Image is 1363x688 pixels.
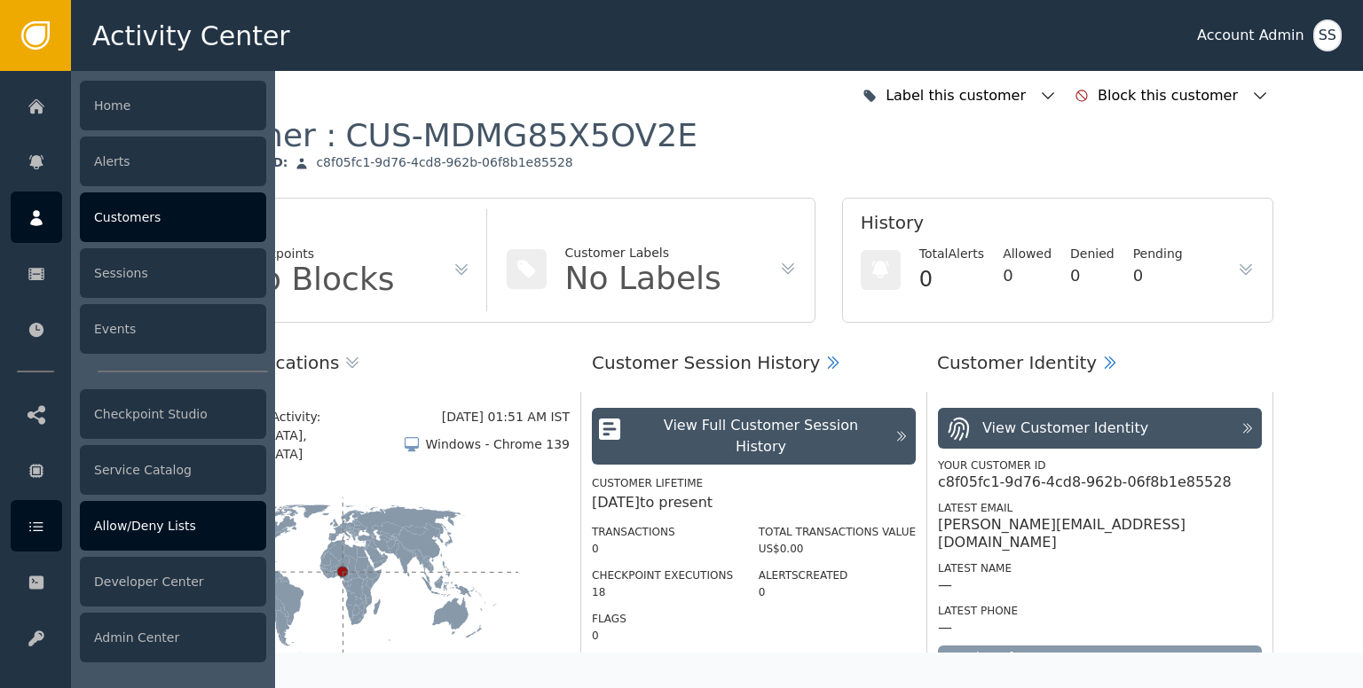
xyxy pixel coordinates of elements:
div: Latest Name [938,560,1262,576]
div: 0 [1003,263,1052,287]
a: Service Catalog [11,444,266,496]
div: Label this customer [886,85,1030,106]
label: Customer Lifetime [592,477,703,489]
div: Developer Center [80,557,266,606]
div: Block this customer [1098,85,1242,106]
div: History [861,209,1255,245]
div: Alerts [80,137,266,186]
label: Transactions [592,526,675,538]
div: Pending [1133,245,1183,263]
div: Sessions [80,248,266,298]
button: View Full Customer Session History [592,408,916,465]
a: Sessions [11,247,266,299]
div: Windows - Chrome 139 [425,435,570,454]
a: Customers [11,192,266,243]
div: Total Alerts [919,245,984,263]
div: Checkpoints [238,245,395,263]
div: View Full Customer Session History [636,415,886,457]
div: Flags [179,209,470,245]
div: 18 [592,584,733,600]
div: Customer Session History [592,349,820,376]
div: Latest Location Activity: [172,408,442,426]
button: View Customer Identity [938,408,1262,449]
div: 0 [1070,263,1115,287]
button: Block this customer [1070,76,1273,115]
span: Activity Center [92,16,290,56]
a: Admin Center [11,612,266,663]
div: Customer Labels [565,244,721,262]
div: [DATE] to present [592,492,916,513]
div: Allow/Deny Lists [80,501,266,551]
div: 0 [592,628,733,644]
div: Events [80,304,266,354]
div: Latest Phone [938,603,1262,619]
div: c8f05fc1-9d76-4cd8-962b-06f8b1e85528 [316,155,572,171]
div: 0 [592,541,733,557]
a: Checkpoint Studio [11,388,266,440]
div: — [938,576,952,594]
div: Customer : [161,115,697,155]
a: Events [11,303,266,355]
div: Checkpoint Studio [80,389,266,439]
a: Alerts [11,136,266,187]
div: Number of sources: 1 [938,645,1262,669]
button: SS [1313,20,1342,51]
div: [PERSON_NAME][EMAIL_ADDRESS][DOMAIN_NAME] [938,516,1262,551]
div: 0 [759,584,916,600]
div: Allowed [1003,245,1052,263]
div: CUS-MDMG85X5OV2E [345,115,697,155]
label: Checkpoint Executions [592,569,733,582]
div: — [938,619,952,637]
div: [DATE] 01:51 AM IST [442,408,570,426]
label: Alerts Created [759,569,848,582]
label: Total Transactions Value [759,526,916,538]
div: Customers [80,192,266,242]
a: Developer Center [11,556,266,607]
div: No Labels [565,262,721,294]
div: No Blocks [238,263,395,295]
div: Your Customer ID [938,457,1262,473]
a: Allow/Deny Lists [11,500,266,551]
div: Home [80,81,266,130]
div: Account Admin [1197,25,1304,46]
div: 0 [1133,263,1183,287]
div: Admin Center [80,613,266,662]
div: Customer Identity [937,349,1097,376]
label: Flags [592,613,626,625]
div: Latest Email [938,500,1262,516]
div: US$0.00 [759,541,916,557]
div: Service Catalog [80,445,266,495]
div: c8f05fc1-9d76-4cd8-962b-06f8b1e85528 [938,473,1232,491]
div: 0 [919,263,984,295]
div: View Customer Identity [982,418,1148,439]
div: Denied [1070,245,1115,263]
a: Home [11,80,266,131]
button: Label this customer [858,76,1061,115]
